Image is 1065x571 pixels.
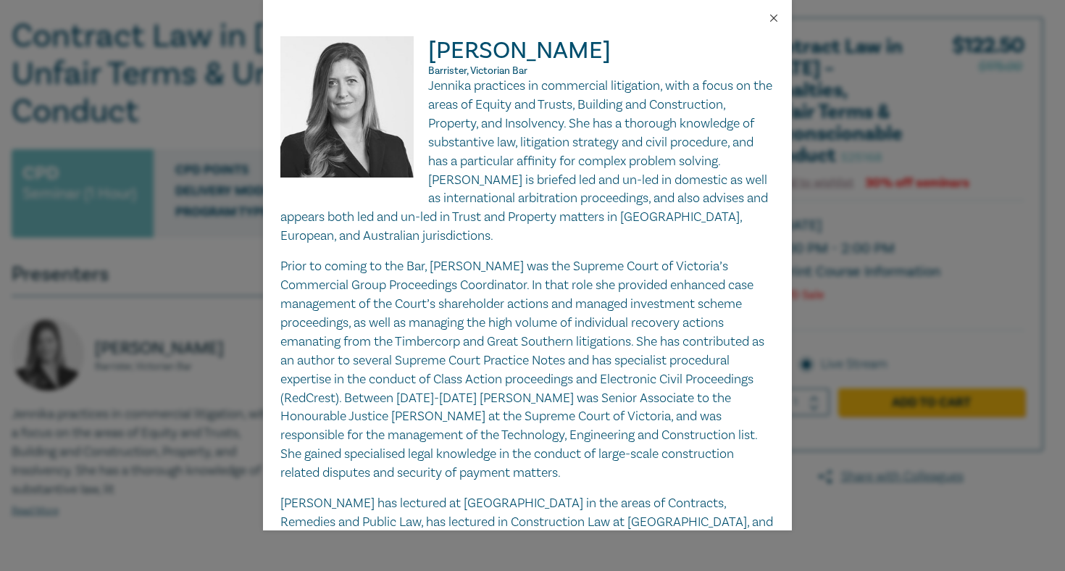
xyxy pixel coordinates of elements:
[428,64,527,78] span: Barrister, Victorian Bar
[767,12,780,25] button: Close
[280,36,429,192] img: Jennika Anthony-Shaw
[280,36,774,77] h2: [PERSON_NAME]
[280,77,774,246] p: Jennika practices in commercial litigation, with a focus on the areas of Equity and Trusts, Build...
[280,257,774,483] p: Prior to coming to the Bar, [PERSON_NAME] was the Supreme Court of Victoria’s Commercial Group Pr...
